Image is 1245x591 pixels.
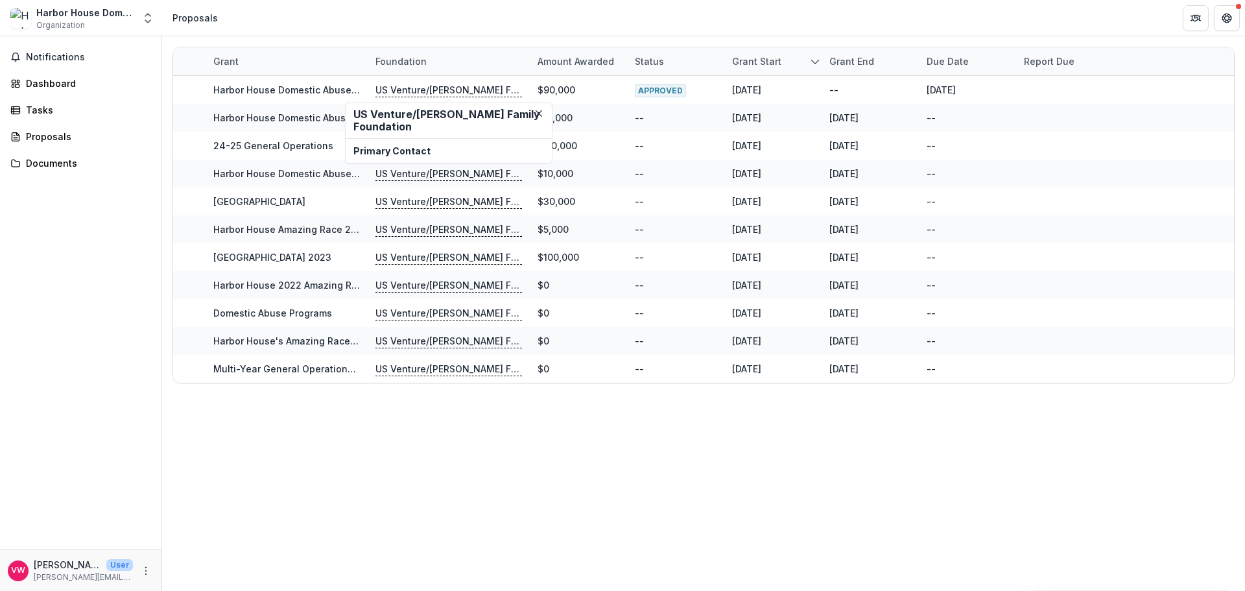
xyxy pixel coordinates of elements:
[829,167,859,180] div: [DATE]
[829,83,838,97] div: --
[538,306,549,320] div: $0
[375,167,522,181] p: US Venture/[PERSON_NAME] Family Foundation
[172,11,218,25] div: Proposals
[927,111,936,125] div: --
[635,84,686,97] span: APPROVED
[732,306,761,320] div: [DATE]
[927,362,936,376] div: --
[538,362,549,376] div: $0
[635,223,644,236] div: --
[732,362,761,376] div: [DATE]
[5,126,156,147] a: Proposals
[213,112,446,123] a: Harbor House Domestic Abuse Programs, Inc. - 482
[375,362,522,376] p: US Venture/[PERSON_NAME] Family Foundation
[829,250,859,264] div: [DATE]
[213,363,391,374] a: Multi-Year General Operations Support
[829,111,859,125] div: [DATE]
[530,54,622,68] div: Amount awarded
[1016,47,1113,75] div: Report Due
[375,278,522,293] p: US Venture/[PERSON_NAME] Family Foundation
[34,572,133,583] p: [PERSON_NAME][EMAIL_ADDRESS][PERSON_NAME][DOMAIN_NAME]
[635,278,644,292] div: --
[353,108,544,133] h2: US Venture/[PERSON_NAME] Family Foundation
[732,139,761,152] div: [DATE]
[213,224,368,235] a: Harbor House Amazing Race 2023
[530,47,627,75] div: Amount awarded
[927,83,956,97] div: [DATE]
[368,54,434,68] div: Foundation
[213,252,331,263] a: [GEOGRAPHIC_DATA] 2023
[538,139,577,152] div: $110,000
[5,73,156,94] a: Dashboard
[538,195,575,208] div: $30,000
[375,83,522,97] p: US Venture/[PERSON_NAME] Family Foundation
[1183,5,1209,31] button: Partners
[375,195,522,209] p: US Venture/[PERSON_NAME] Family Foundation
[635,195,644,208] div: --
[724,47,822,75] div: Grant start
[213,140,333,151] a: 24-25 General Operations
[927,167,936,180] div: --
[375,223,522,237] p: US Venture/[PERSON_NAME] Family Foundation
[829,223,859,236] div: [DATE]
[213,308,332,319] a: Domestic Abuse Programs
[627,47,724,75] div: Status
[5,47,156,67] button: Notifications
[538,83,575,97] div: $90,000
[26,52,151,63] span: Notifications
[822,54,882,68] div: Grant end
[368,47,530,75] div: Foundation
[375,306,522,320] p: US Venture/[PERSON_NAME] Family Foundation
[732,223,761,236] div: [DATE]
[919,47,1016,75] div: Due Date
[635,306,644,320] div: --
[732,195,761,208] div: [DATE]
[635,362,644,376] div: --
[213,280,428,291] a: Harbor House 2022 Amazing Race Sponsorship
[206,47,368,75] div: Grant
[732,278,761,292] div: [DATE]
[829,334,859,348] div: [DATE]
[538,111,573,125] div: $15,000
[635,334,644,348] div: --
[5,99,156,121] a: Tasks
[167,8,223,27] nav: breadcrumb
[1016,54,1082,68] div: Report Due
[36,6,134,19] div: Harbor House Domestic Abuse Programs, Inc.
[927,195,936,208] div: --
[26,103,146,117] div: Tasks
[353,144,544,158] p: Primary Contact
[732,334,761,348] div: [DATE]
[829,306,859,320] div: [DATE]
[829,139,859,152] div: [DATE]
[627,54,672,68] div: Status
[829,278,859,292] div: [DATE]
[829,195,859,208] div: [DATE]
[732,167,761,180] div: [DATE]
[822,47,919,75] div: Grant end
[213,84,539,95] a: Harbor House Domestic Abuse Programs, Inc. - 2025 - Grant Application
[732,250,761,264] div: [DATE]
[635,250,644,264] div: --
[732,111,761,125] div: [DATE]
[538,334,549,348] div: $0
[732,83,761,97] div: [DATE]
[810,56,820,67] svg: sorted descending
[5,152,156,174] a: Documents
[375,250,522,265] p: US Venture/[PERSON_NAME] Family Foundation
[206,54,246,68] div: Grant
[106,559,133,571] p: User
[538,250,579,264] div: $100,000
[927,139,936,152] div: --
[213,196,305,207] a: [GEOGRAPHIC_DATA]
[138,563,154,579] button: More
[26,156,146,170] div: Documents
[34,558,101,572] p: [PERSON_NAME]
[26,130,146,143] div: Proposals
[927,223,936,236] div: --
[538,167,573,180] div: $10,000
[919,54,977,68] div: Due Date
